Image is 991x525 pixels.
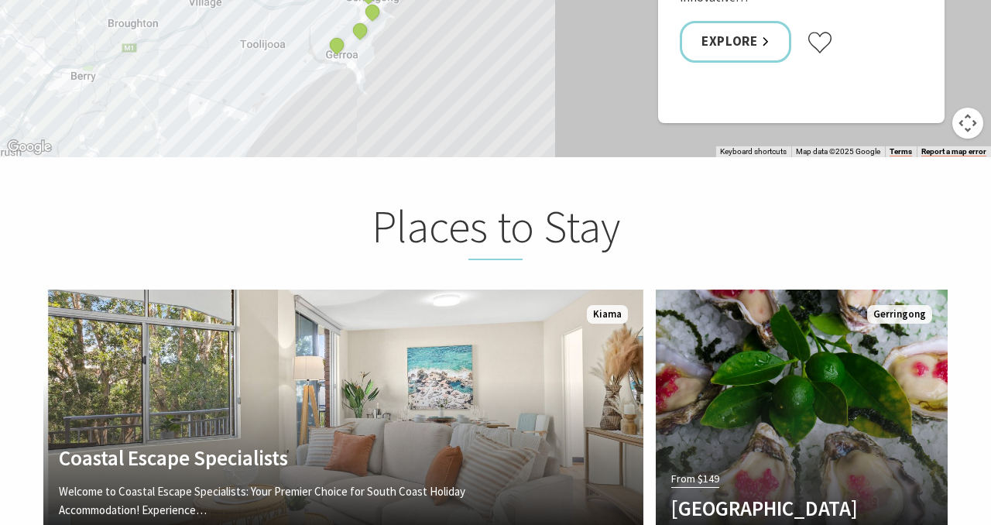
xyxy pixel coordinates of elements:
[4,137,55,157] a: Open this area in Google Maps (opens a new window)
[327,36,347,56] button: See detail about Zeynep Testoni Ceramics
[587,305,628,324] span: Kiama
[362,2,382,22] button: See detail about Buena Vista Farm
[350,21,370,41] button: See detail about Gerringong Golf Club
[671,496,888,520] h4: [GEOGRAPHIC_DATA]
[192,200,799,260] h2: Places to Stay
[952,108,983,139] button: Map camera controls
[720,146,787,157] button: Keyboard shortcuts
[867,305,932,324] span: Gerringong
[671,470,719,488] span: From $149
[921,147,986,156] a: Report a map error
[807,31,833,54] button: Click to favourite The Collective Beat - Kiama
[59,445,538,470] h4: Coastal Escape Specialists
[59,482,538,520] p: Welcome to Coastal Escape Specialists: Your Premier Choice for South Coast Holiday Accommodation!...
[890,147,912,156] a: Terms (opens in new tab)
[796,147,880,156] span: Map data ©2025 Google
[680,21,791,62] a: Explore
[4,137,55,157] img: Google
